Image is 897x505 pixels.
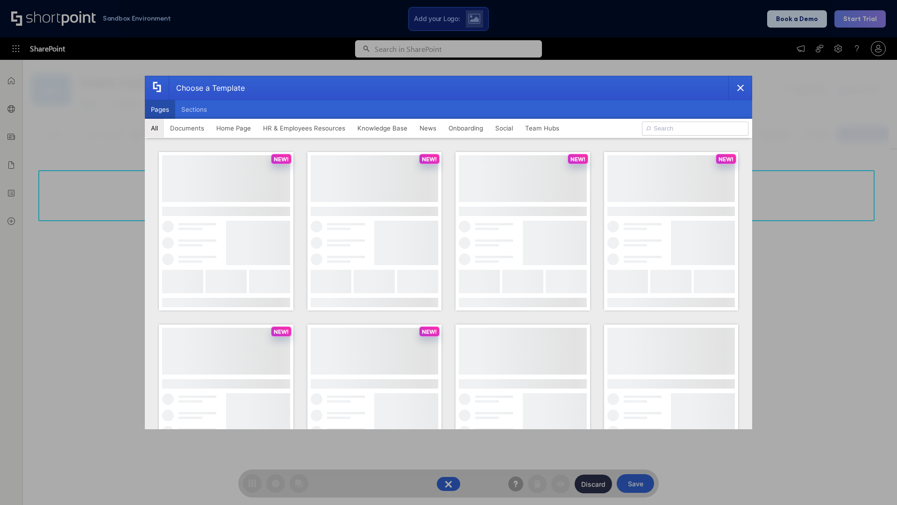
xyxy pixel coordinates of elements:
[274,156,289,163] p: NEW!
[145,76,752,429] div: template selector
[274,328,289,335] p: NEW!
[413,119,442,137] button: News
[210,119,257,137] button: Home Page
[175,100,213,119] button: Sections
[164,119,210,137] button: Documents
[719,156,733,163] p: NEW!
[351,119,413,137] button: Knowledge Base
[422,328,437,335] p: NEW!
[519,119,565,137] button: Team Hubs
[489,119,519,137] button: Social
[570,156,585,163] p: NEW!
[145,119,164,137] button: All
[257,119,351,137] button: HR & Employees Resources
[442,119,489,137] button: Onboarding
[422,156,437,163] p: NEW!
[642,122,748,136] input: Search
[145,100,175,119] button: Pages
[850,460,897,505] iframe: Chat Widget
[169,76,245,100] div: Choose a Template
